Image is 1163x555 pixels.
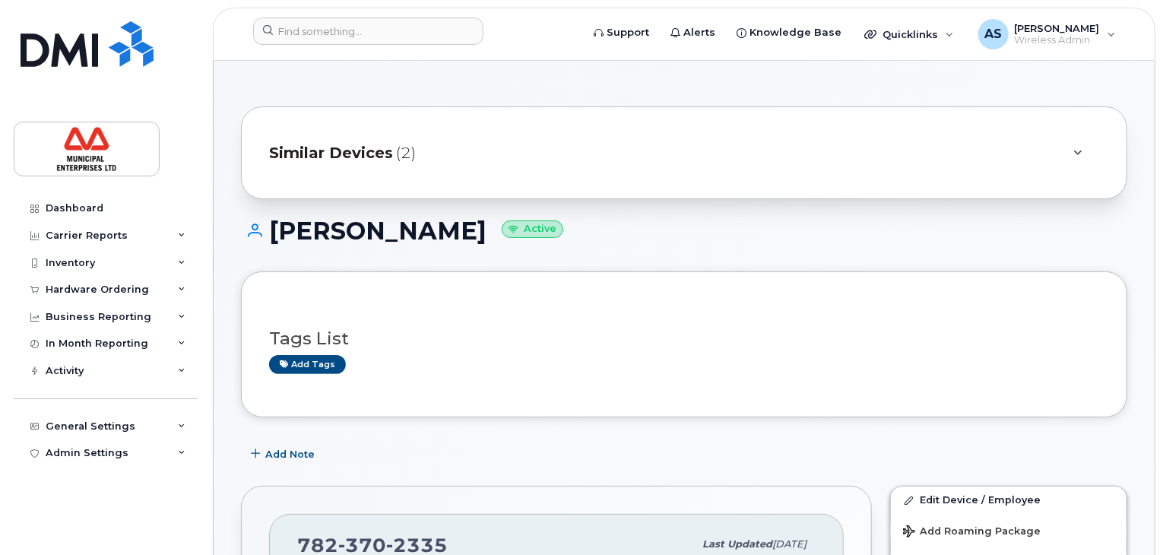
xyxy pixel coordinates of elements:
[396,142,416,164] span: (2)
[772,538,806,550] span: [DATE]
[241,440,328,468] button: Add Note
[891,515,1127,546] button: Add Roaming Package
[265,447,315,461] span: Add Note
[269,142,393,164] span: Similar Devices
[891,487,1127,514] a: Edit Device / Employee
[269,329,1099,348] h3: Tags List
[702,538,772,550] span: Last updated
[269,355,346,374] a: Add tags
[502,220,563,238] small: Active
[903,525,1041,540] span: Add Roaming Package
[241,217,1127,244] h1: [PERSON_NAME]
